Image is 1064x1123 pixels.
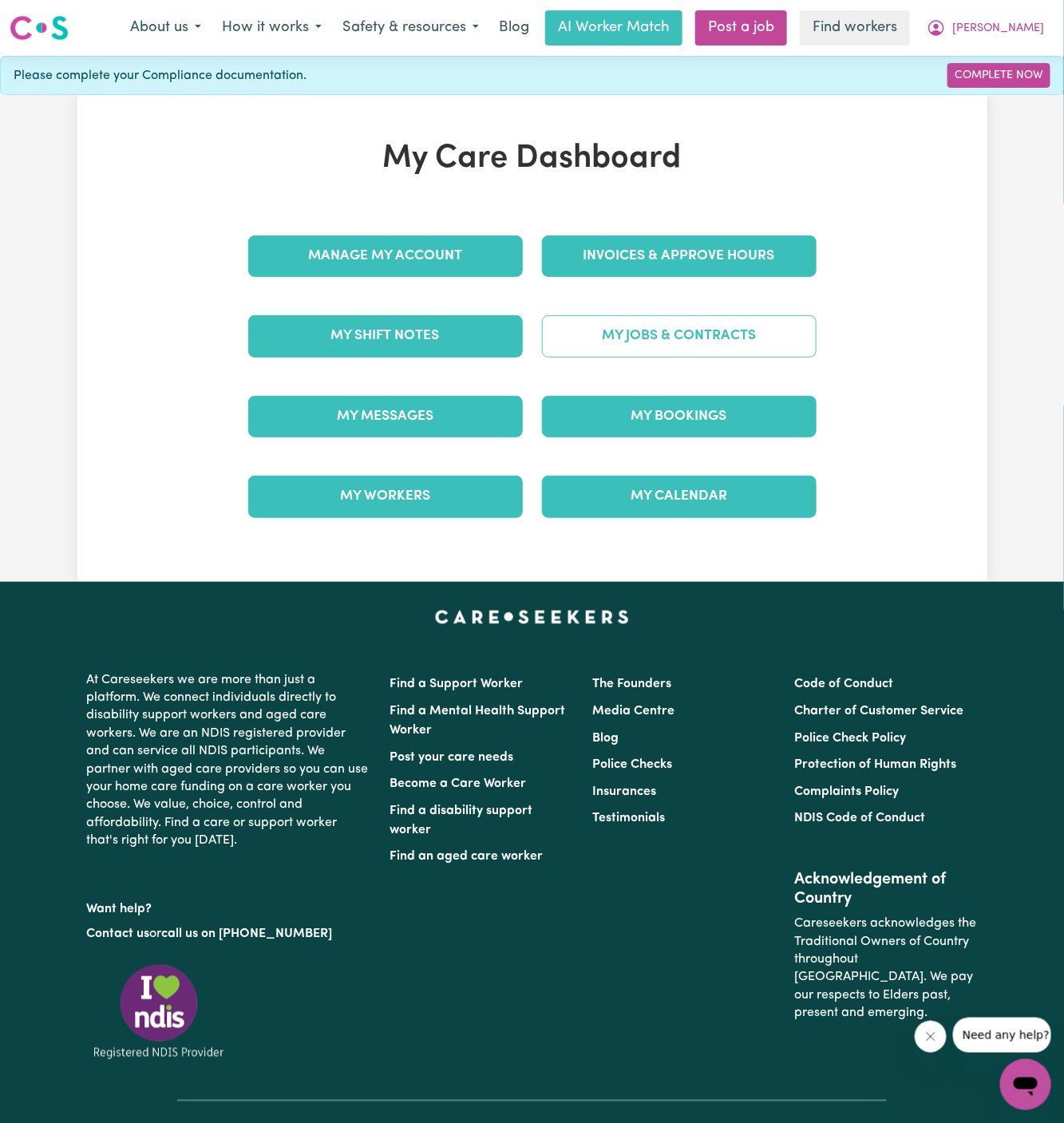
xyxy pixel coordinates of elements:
a: AI Worker Match [545,10,682,45]
a: Post a job [695,10,787,45]
a: call us on [PHONE_NUMBER] [162,927,333,940]
p: At Careseekers we are more than just a platform. We connect individuals directly to disability su... [87,665,371,856]
a: My Calendar [542,476,817,517]
button: Safety & resources [332,11,489,45]
h1: My Care Dashboard [239,140,826,178]
a: Find a Mental Health Support Worker [390,705,566,737]
button: About us [120,11,212,45]
p: Careseekers acknowledges the Traditional Owners of Country throughout [GEOGRAPHIC_DATA]. We pay o... [794,908,977,1028]
a: Blog [489,10,539,45]
a: My Workers [248,476,523,517]
h2: Acknowledgement of Country [794,870,977,908]
a: NDIS Code of Conduct [794,812,925,824]
a: Charter of Customer Service [794,705,963,718]
a: Insurances [592,785,656,798]
a: Testimonials [592,812,665,824]
a: The Founders [592,678,671,690]
img: Registered NDIS provider [87,962,231,1062]
a: My Messages [248,396,523,437]
a: Complete Now [947,63,1050,88]
a: Become a Care Worker [390,777,527,790]
span: Please complete your Compliance documentation. [14,66,307,85]
a: Invoices & Approve Hours [542,235,817,277]
a: Code of Conduct [794,678,893,690]
a: Blog [592,732,619,745]
a: My Shift Notes [248,315,523,357]
p: Want help? [87,894,371,918]
a: My Bookings [542,396,817,437]
iframe: Message from company [953,1018,1051,1053]
span: [PERSON_NAME] [952,20,1044,38]
a: Police Checks [592,758,672,771]
button: My Account [916,11,1054,45]
a: Find a disability support worker [390,805,533,836]
a: Find a Support Worker [390,678,524,690]
a: Careseekers logo [10,10,69,46]
a: Find workers [800,10,910,45]
a: Protection of Human Rights [794,758,956,771]
a: Complaints Policy [794,785,899,798]
iframe: Close message [915,1021,947,1053]
a: Manage My Account [248,235,523,277]
a: Contact us [87,927,150,940]
p: or [87,919,371,949]
a: Police Check Policy [794,732,906,745]
a: My Jobs & Contracts [542,315,817,357]
img: Careseekers logo [10,14,69,42]
button: How it works [212,11,332,45]
a: Media Centre [592,705,674,718]
a: Post your care needs [390,751,514,764]
iframe: Button to launch messaging window [1000,1059,1051,1110]
a: Find an aged care worker [390,850,544,863]
a: Careseekers home page [435,611,629,623]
